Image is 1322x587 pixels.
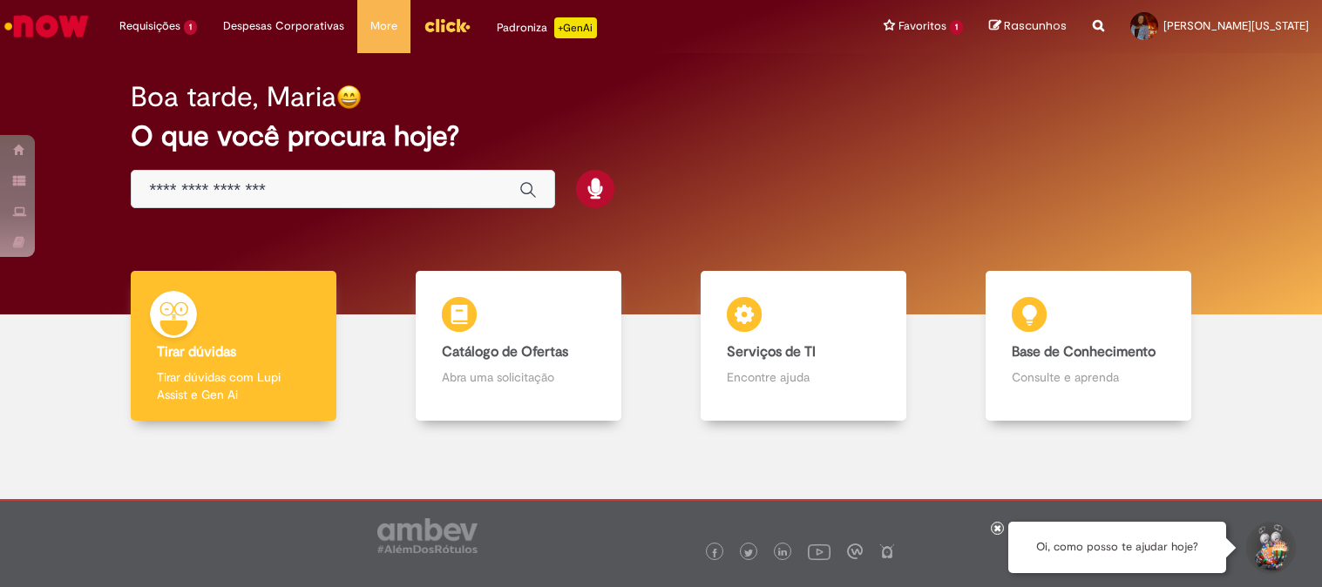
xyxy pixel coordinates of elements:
[442,368,595,386] p: Abra uma solicitação
[157,368,310,403] p: Tirar dúvidas com Lupi Assist e Gen Ai
[1008,522,1226,573] div: Oi, como posso te ajudar hoje?
[184,20,197,35] span: 1
[710,549,719,557] img: logo_footer_facebook.png
[879,543,895,559] img: logo_footer_naosei.png
[376,271,661,422] a: Catálogo de Ofertas Abra uma solicitação
[131,82,336,112] h2: Boa tarde, Maria
[808,540,830,563] img: logo_footer_youtube.png
[1012,343,1156,361] b: Base de Conhecimento
[1163,18,1309,33] span: [PERSON_NAME][US_STATE]
[223,17,344,35] span: Despesas Corporativas
[336,84,362,110] img: happy-face.png
[946,271,1230,422] a: Base de Conhecimento Consulte e aprenda
[1004,17,1067,34] span: Rascunhos
[442,343,568,361] b: Catálogo de Ofertas
[989,18,1067,35] a: Rascunhos
[119,17,180,35] span: Requisições
[131,121,1190,152] h2: O que você procura hoje?
[898,17,946,35] span: Favoritos
[1012,368,1165,386] p: Consulte e aprenda
[778,548,787,558] img: logo_footer_linkedin.png
[370,17,397,35] span: More
[744,549,753,557] img: logo_footer_twitter.png
[424,12,471,38] img: click_logo_yellow_360x200.png
[497,17,597,38] div: Padroniza
[661,271,946,422] a: Serviços de TI Encontre ajuda
[157,343,236,361] b: Tirar dúvidas
[1244,522,1296,574] button: Iniciar Conversa de Suporte
[377,518,478,553] img: logo_footer_ambev_rotulo_gray.png
[2,9,92,44] img: ServiceNow
[727,368,880,386] p: Encontre ajuda
[554,17,597,38] p: +GenAi
[847,543,863,559] img: logo_footer_workplace.png
[727,343,816,361] b: Serviços de TI
[92,271,376,422] a: Tirar dúvidas Tirar dúvidas com Lupi Assist e Gen Ai
[950,20,963,35] span: 1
